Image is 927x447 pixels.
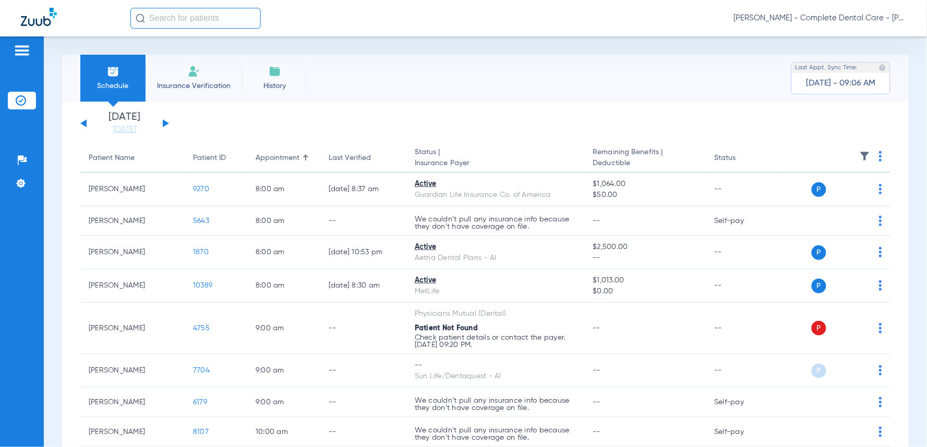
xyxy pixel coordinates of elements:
span: Schedule [88,81,138,91]
div: Patient Name [89,153,176,164]
img: Schedule [107,65,119,78]
td: [DATE] 8:37 AM [320,173,406,206]
img: group-dot-blue.svg [879,247,882,257]
img: Manual Insurance Verification [188,65,200,78]
td: -- [706,173,777,206]
td: [PERSON_NAME] [80,236,185,269]
span: 10389 [193,282,212,289]
span: P [812,279,826,293]
td: -- [320,303,406,354]
td: -- [706,236,777,269]
th: Status | [406,144,585,173]
span: -- [593,217,601,225]
p: We couldn’t pull any insurance info because they don’t have coverage on file. [415,427,576,441]
span: P [812,321,826,336]
td: 10:00 AM [247,417,320,447]
td: 9:00 AM [247,354,320,388]
div: Patient Name [89,153,135,164]
img: Zuub Logo [21,8,57,26]
span: $0.00 [593,286,698,297]
img: group-dot-blue.svg [879,184,882,194]
span: 5643 [193,217,209,225]
td: 9:00 AM [247,303,320,354]
span: 9270 [193,185,209,193]
span: -- [593,367,601,374]
span: [DATE] - 09:06 AM [806,78,876,89]
td: [PERSON_NAME] [80,303,185,354]
td: -- [706,303,777,354]
span: Insurance Verification [153,81,234,91]
span: Insurance Payer [415,158,576,169]
td: Self-pay [706,388,777,417]
td: [PERSON_NAME] [80,354,185,388]
span: 7704 [193,367,210,374]
span: 4755 [193,325,210,332]
span: History [250,81,299,91]
td: Self-pay [706,417,777,447]
span: -- [593,253,698,264]
div: Active [415,242,576,253]
span: P [812,364,826,378]
div: Chat Widget [875,397,927,447]
input: Search for patients [130,8,261,29]
td: 8:00 AM [247,236,320,269]
div: Active [415,275,576,286]
td: -- [320,417,406,447]
td: [PERSON_NAME] [80,206,185,236]
td: [DATE] 8:30 AM [320,269,406,303]
td: [PERSON_NAME] [80,173,185,206]
img: group-dot-blue.svg [879,151,882,162]
td: -- [320,354,406,388]
img: group-dot-blue.svg [879,365,882,376]
img: last sync help info [879,64,886,71]
a: [DATE] [93,125,156,135]
span: 6179 [193,399,207,406]
img: group-dot-blue.svg [879,323,882,333]
td: -- [320,388,406,417]
li: [DATE] [93,112,156,135]
img: filter.svg [860,151,870,162]
div: Aetna Dental Plans - AI [415,253,576,264]
span: [PERSON_NAME] - Complete Dental Care - [PERSON_NAME] [PERSON_NAME], DDS, [GEOGRAPHIC_DATA] [734,13,906,23]
td: Self-pay [706,206,777,236]
div: -- [415,360,576,371]
td: -- [706,354,777,388]
td: 8:00 AM [247,173,320,206]
div: Patient ID [193,153,239,164]
img: History [269,65,281,78]
td: [PERSON_NAME] [80,388,185,417]
span: Patient Not Found [415,325,478,332]
span: $1,013.00 [593,275,698,286]
div: Patient ID [193,153,226,164]
img: hamburger-icon [14,44,30,57]
span: P [812,182,826,197]
div: Appointment [256,153,299,164]
span: -- [593,428,601,436]
td: -- [320,206,406,236]
span: P [812,245,826,260]
div: Physicians Mutual (Dental) [415,308,576,319]
td: [DATE] 10:53 PM [320,236,406,269]
td: [PERSON_NAME] [80,269,185,303]
div: Active [415,179,576,190]
th: Status [706,144,777,173]
div: MetLife [415,286,576,297]
div: Sun Life/Dentaquest - AI [415,371,576,382]
div: Appointment [256,153,312,164]
span: $1,064.00 [593,179,698,190]
span: -- [593,325,601,332]
div: Guardian Life Insurance Co. of America [415,190,576,201]
div: Last Verified [329,153,371,164]
img: group-dot-blue.svg [879,216,882,226]
div: Last Verified [329,153,398,164]
p: We couldn’t pull any insurance info because they don’t have coverage on file. [415,397,576,412]
td: -- [706,269,777,303]
span: $2,500.00 [593,242,698,253]
img: group-dot-blue.svg [879,280,882,291]
p: We couldn’t pull any insurance info because they don’t have coverage on file. [415,216,576,230]
span: 1870 [193,249,209,256]
th: Remaining Benefits | [585,144,706,173]
span: $50.00 [593,190,698,201]
td: 9:00 AM [247,388,320,417]
td: 8:00 AM [247,206,320,236]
